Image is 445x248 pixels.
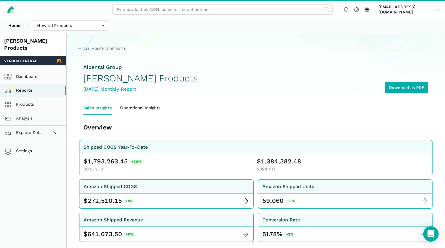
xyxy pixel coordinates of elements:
[84,144,148,151] div: Shipped COGS Year-To-Date
[84,157,87,166] span: $
[262,197,284,205] div: 59,060
[376,4,441,16] a: [EMAIL_ADDRESS][DOMAIN_NAME]
[258,179,433,209] a: Amazon Shipped Units 59,060 +8%
[257,157,261,166] span: $
[262,230,295,238] div: 51.78%
[83,64,198,71] div: Alpental Group
[83,46,126,51] span: All Monthly Reports
[79,101,116,115] a: Sales Insights
[87,197,122,205] span: 272,510.15
[124,198,135,203] span: +8%
[258,213,433,242] a: Conversion Rate 51.78%+2%
[83,86,198,93] div: [DATE] Monthly Report
[87,157,128,166] span: 1,793,263.45
[423,226,439,242] div: Open Intercom Messenger
[112,4,333,15] input: Find product by ASIN, name, or model number
[262,216,300,224] div: Conversion Rate
[4,21,25,31] a: Home
[130,159,143,164] span: +30%
[286,198,297,203] span: +8%
[83,123,250,132] h3: Overview
[79,179,254,209] a: Amazon Shipped COGS $ 272,510.15 +8%
[33,21,108,31] input: Howard Products
[83,73,198,84] h1: [PERSON_NAME] Products
[87,230,122,238] span: 641,073.50
[262,183,314,190] div: Amazon Shipped Units
[261,157,301,166] span: 1,384,382.48
[6,129,42,136] span: Explore Data
[284,232,295,237] span: +2%
[378,4,433,15] span: [EMAIL_ADDRESS][DOMAIN_NAME]
[84,197,87,205] span: $
[257,167,428,172] div: 2024 YTD
[79,213,254,242] a: Amazon Shipped Revenue $ 641,073.50 +8%
[385,82,428,93] a: Download as PDF
[4,37,62,52] div: [PERSON_NAME] Products
[116,101,165,115] a: Operational Insights
[84,216,143,224] div: Amazon Shipped Revenue
[84,230,87,238] span: $
[84,183,137,190] div: Amazon Shipped COGS
[4,58,37,63] span: Vendor Central
[84,167,255,172] div: 2025 YTD
[77,46,127,51] a: All Monthly Reports
[124,232,135,237] span: +8%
